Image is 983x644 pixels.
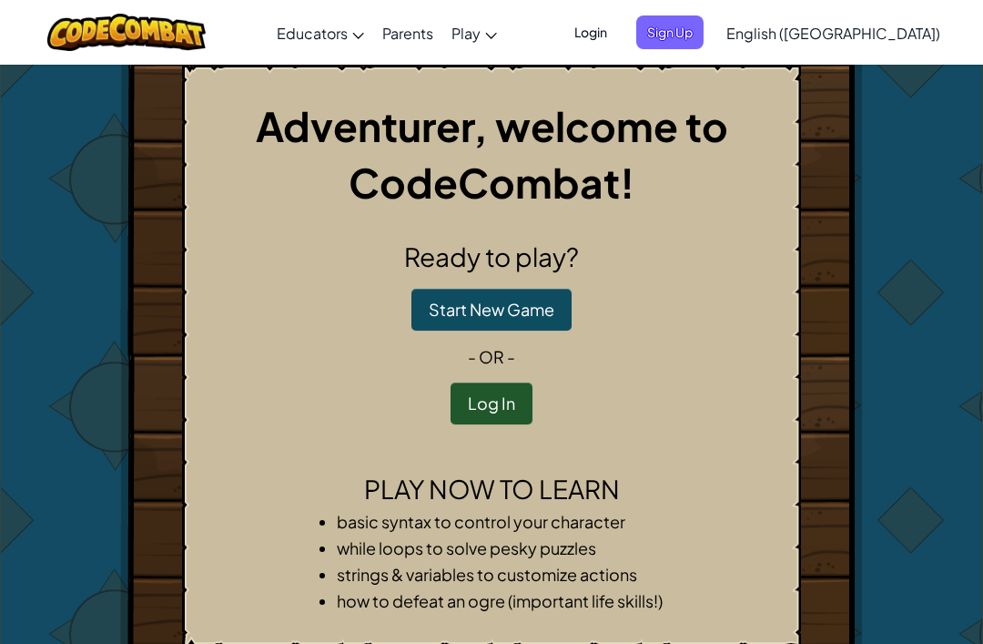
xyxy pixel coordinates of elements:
[468,346,479,367] span: -
[451,383,532,424] button: Log In
[563,15,618,49] button: Login
[726,24,940,43] span: English ([GEOGRAPHIC_DATA])
[277,24,348,43] span: Educators
[442,8,506,57] a: Play
[717,8,949,57] a: English ([GEOGRAPHIC_DATA])
[636,15,704,49] button: Sign Up
[373,8,442,57] a: Parents
[479,346,504,367] span: or
[47,14,207,51] img: CodeCombat logo
[337,508,683,535] li: basic syntax to control your character
[198,97,785,210] h1: Adventurer, welcome to CodeCombat!
[504,346,515,367] span: -
[451,24,481,43] span: Play
[337,588,683,614] li: how to defeat an ogre (important life skills!)
[198,238,785,276] h2: Ready to play?
[337,561,683,588] li: strings & variables to customize actions
[337,535,683,561] li: while loops to solve pesky puzzles
[411,289,572,331] button: Start New Game
[268,8,373,57] a: Educators
[198,470,785,508] h2: Play now to learn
